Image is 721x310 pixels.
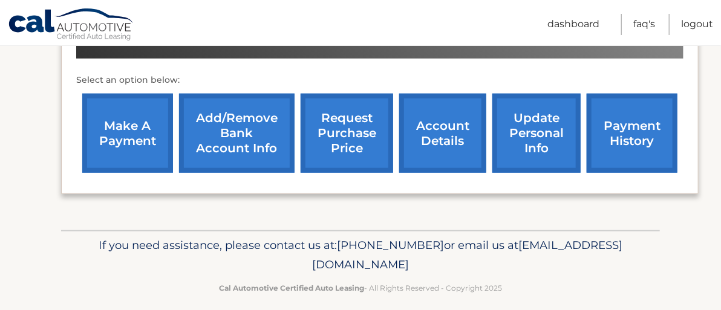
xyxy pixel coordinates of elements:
[587,94,677,173] a: payment history
[69,236,652,274] p: If you need assistance, please contact us at: or email us at
[301,94,393,173] a: request purchase price
[76,73,683,88] p: Select an option below:
[69,282,652,294] p: - All Rights Reserved - Copyright 2025
[312,238,622,271] span: [EMAIL_ADDRESS][DOMAIN_NAME]
[547,14,599,35] a: Dashboard
[179,94,295,173] a: Add/Remove bank account info
[337,238,444,252] span: [PHONE_NUMBER]
[492,94,581,173] a: update personal info
[8,8,135,43] a: Cal Automotive
[219,283,364,292] strong: Cal Automotive Certified Auto Leasing
[681,14,713,35] a: Logout
[633,14,655,35] a: FAQ's
[82,94,173,173] a: make a payment
[399,94,486,173] a: account details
